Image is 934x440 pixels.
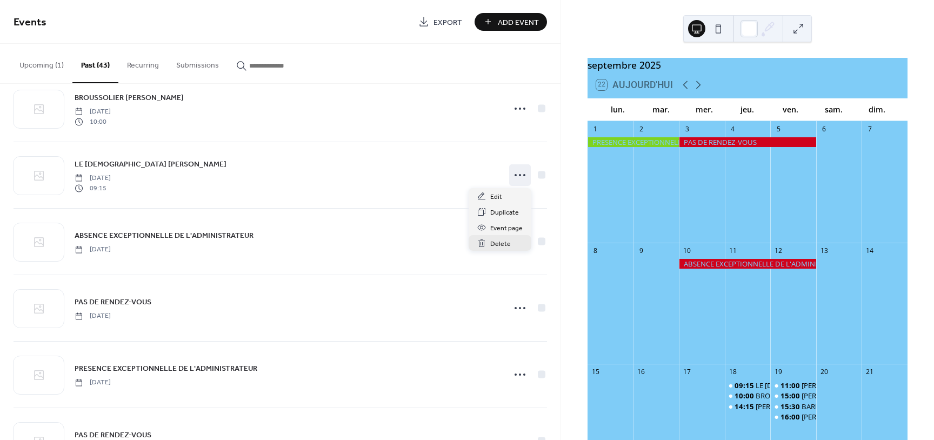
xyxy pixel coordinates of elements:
div: 18 [728,368,737,377]
div: mer. [683,98,726,121]
div: 5 [774,124,783,134]
a: PAS DE RENDEZ-VOUS [75,296,151,308]
div: 12 [774,246,783,255]
div: GIOVANNI Mario [725,402,771,411]
div: mar. [639,98,683,121]
span: Edit [490,191,502,203]
div: 9 [637,246,646,255]
div: LECOUTURIER Michel [770,391,816,401]
div: [PERSON_NAME] [756,402,810,411]
a: BROUSSOLIER [PERSON_NAME] [75,91,184,104]
div: [PERSON_NAME] [802,412,856,422]
button: Upcoming (1) [11,44,72,82]
span: [DATE] [75,174,111,183]
span: 09:15 [75,183,111,193]
span: Delete [490,238,511,250]
a: LE [DEMOGRAPHIC_DATA] [PERSON_NAME] [75,158,226,170]
span: 15:30 [780,402,802,411]
div: BROUSSOLIER [PERSON_NAME] [756,391,859,401]
button: Recurring [118,44,168,82]
button: Add Event [475,13,547,31]
div: 19 [774,368,783,377]
div: 8 [591,246,600,255]
span: 16:00 [780,412,802,422]
span: 10:00 [75,117,111,126]
div: jeu. [726,98,769,121]
div: PRESENCE EXCEPTIONNELLE DE L'ADMINISTRATEUR [588,137,679,147]
button: Past (43) [72,44,118,83]
div: lun. [596,98,639,121]
div: 15 [591,368,600,377]
div: ABSENCE EXCEPTIONNELLE DE L'ADMINISTRATEUR [679,259,816,269]
span: PAS DE RENDEZ-VOUS [75,297,151,308]
div: 2 [637,124,646,134]
span: 15:00 [780,391,802,401]
div: PINCHARD Jean-Claude [770,381,816,390]
span: 09:15 [735,381,756,390]
span: LE [DEMOGRAPHIC_DATA] [PERSON_NAME] [75,159,226,170]
div: [PERSON_NAME] [802,381,856,390]
div: dim. [856,98,899,121]
span: BROUSSOLIER [PERSON_NAME] [75,92,184,104]
span: PRESENCE EXCEPTIONNELLE DE L'ADMINISTRATEUR [75,363,257,375]
div: BARILLON [PERSON_NAME] [802,402,892,411]
span: Duplicate [490,207,519,218]
div: 7 [865,124,875,134]
div: 16 [637,368,646,377]
div: PAS DE RENDEZ-VOUS [679,137,816,147]
div: 6 [819,124,829,134]
div: 3 [683,124,692,134]
div: LE ROUSSIER Jean-Luc [725,381,771,390]
span: [DATE] [75,245,111,255]
span: [DATE] [75,107,111,117]
div: 10 [683,246,692,255]
div: BARILLON Jean-Paul [770,402,816,411]
a: Export [410,13,470,31]
div: 1 [591,124,600,134]
span: ABSENCE EXCEPTIONNELLE DE L'ADMINISTRATEUR [75,230,253,242]
div: 14 [865,246,875,255]
span: Export [433,17,462,28]
span: [DATE] [75,378,111,388]
span: Event page [490,223,523,234]
div: 21 [865,368,875,377]
a: ABSENCE EXCEPTIONNELLE DE L'ADMINISTRATEUR [75,229,253,242]
div: GUERVILLE Evelyne [770,412,816,422]
span: Events [14,12,46,33]
div: [PERSON_NAME] [802,391,856,401]
span: 14:15 [735,402,756,411]
div: 17 [683,368,692,377]
span: 10:00 [735,391,756,401]
div: 11 [728,246,737,255]
div: 4 [728,124,737,134]
span: 11:00 [780,381,802,390]
div: ven. [769,98,812,121]
span: [DATE] [75,311,111,321]
div: sam. [812,98,856,121]
div: LE [DEMOGRAPHIC_DATA] [PERSON_NAME] [756,381,898,390]
div: septembre 2025 [588,58,908,72]
span: Add Event [498,17,539,28]
div: BROUSSOLIER Jean-Denis [725,391,771,401]
div: 13 [819,246,829,255]
a: PRESENCE EXCEPTIONNELLE DE L'ADMINISTRATEUR [75,362,257,375]
button: Submissions [168,44,228,82]
div: 20 [819,368,829,377]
